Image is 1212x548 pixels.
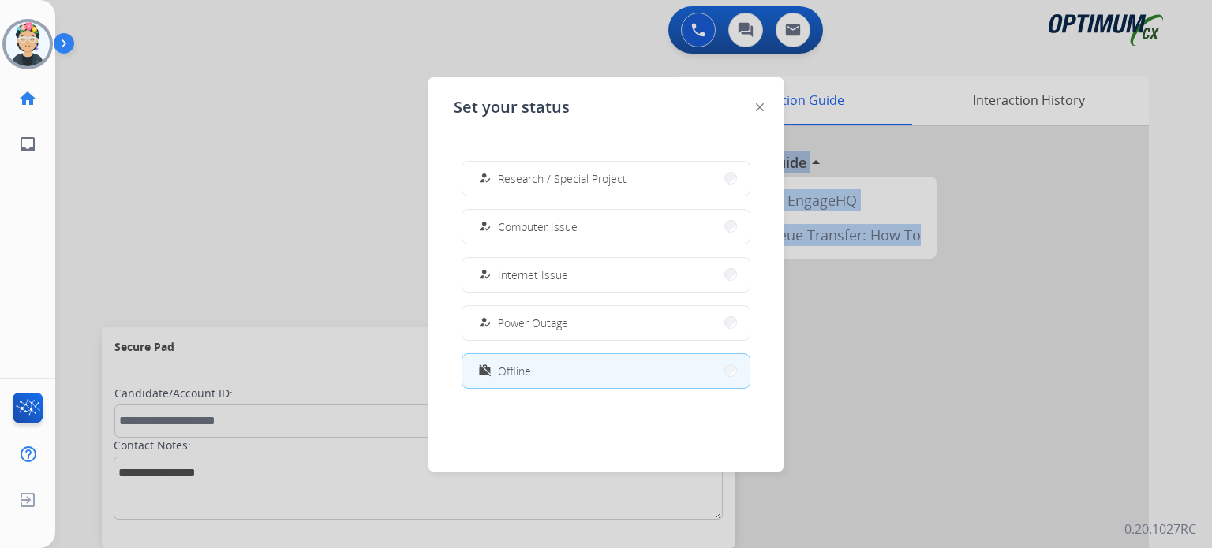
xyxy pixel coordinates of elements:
[462,354,750,388] button: Offline
[498,315,568,331] span: Power Outage
[498,218,578,235] span: Computer Issue
[462,210,750,244] button: Computer Issue
[478,172,492,185] mat-icon: how_to_reg
[498,363,531,379] span: Offline
[18,135,37,154] mat-icon: inbox
[498,170,627,187] span: Research / Special Project
[454,96,570,118] span: Set your status
[756,103,764,111] img: close-button
[498,267,568,283] span: Internet Issue
[18,89,37,108] mat-icon: home
[462,258,750,292] button: Internet Issue
[478,220,492,233] mat-icon: how_to_reg
[462,162,750,196] button: Research / Special Project
[478,316,492,330] mat-icon: how_to_reg
[478,364,492,378] mat-icon: work_off
[1124,520,1196,539] p: 0.20.1027RC
[478,268,492,281] mat-icon: how_to_reg
[462,306,750,340] button: Power Outage
[6,22,50,66] img: avatar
